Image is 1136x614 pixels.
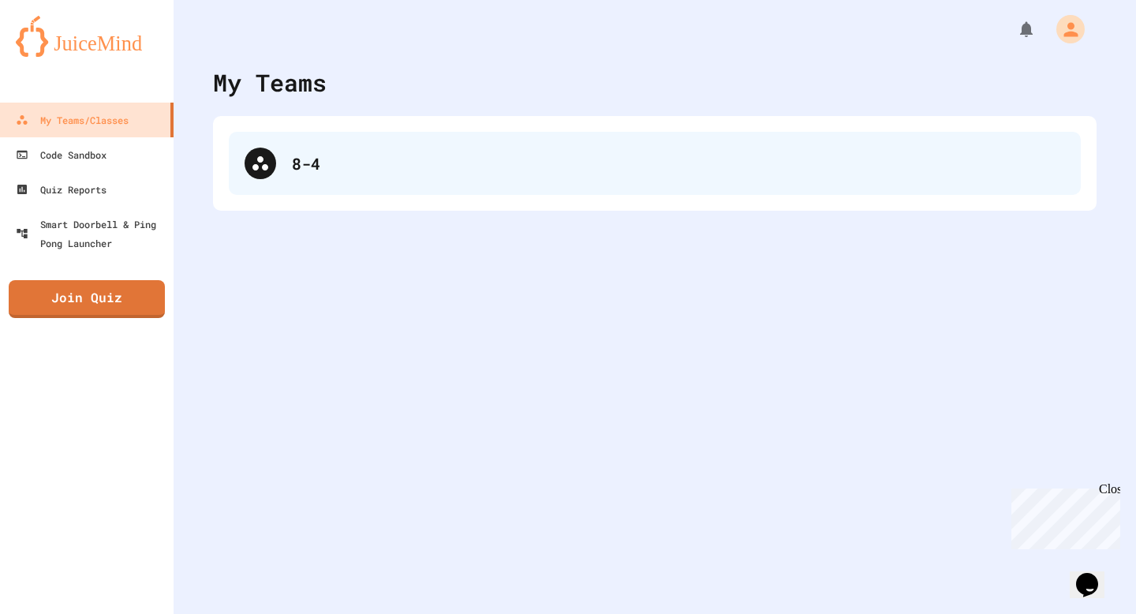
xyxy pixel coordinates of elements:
[6,6,109,100] div: Chat with us now!Close
[16,180,106,199] div: Quiz Reports
[16,110,129,129] div: My Teams/Classes
[988,16,1040,43] div: My Notifications
[16,215,167,253] div: Smart Doorbell & Ping Pong Launcher
[229,132,1081,195] div: 8-4
[1005,482,1120,549] iframe: chat widget
[9,280,165,318] a: Join Quiz
[213,65,327,100] div: My Teams
[16,16,158,57] img: logo-orange.svg
[1040,11,1089,47] div: My Account
[16,145,106,164] div: Code Sandbox
[1070,551,1120,598] iframe: chat widget
[292,152,1065,175] div: 8-4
